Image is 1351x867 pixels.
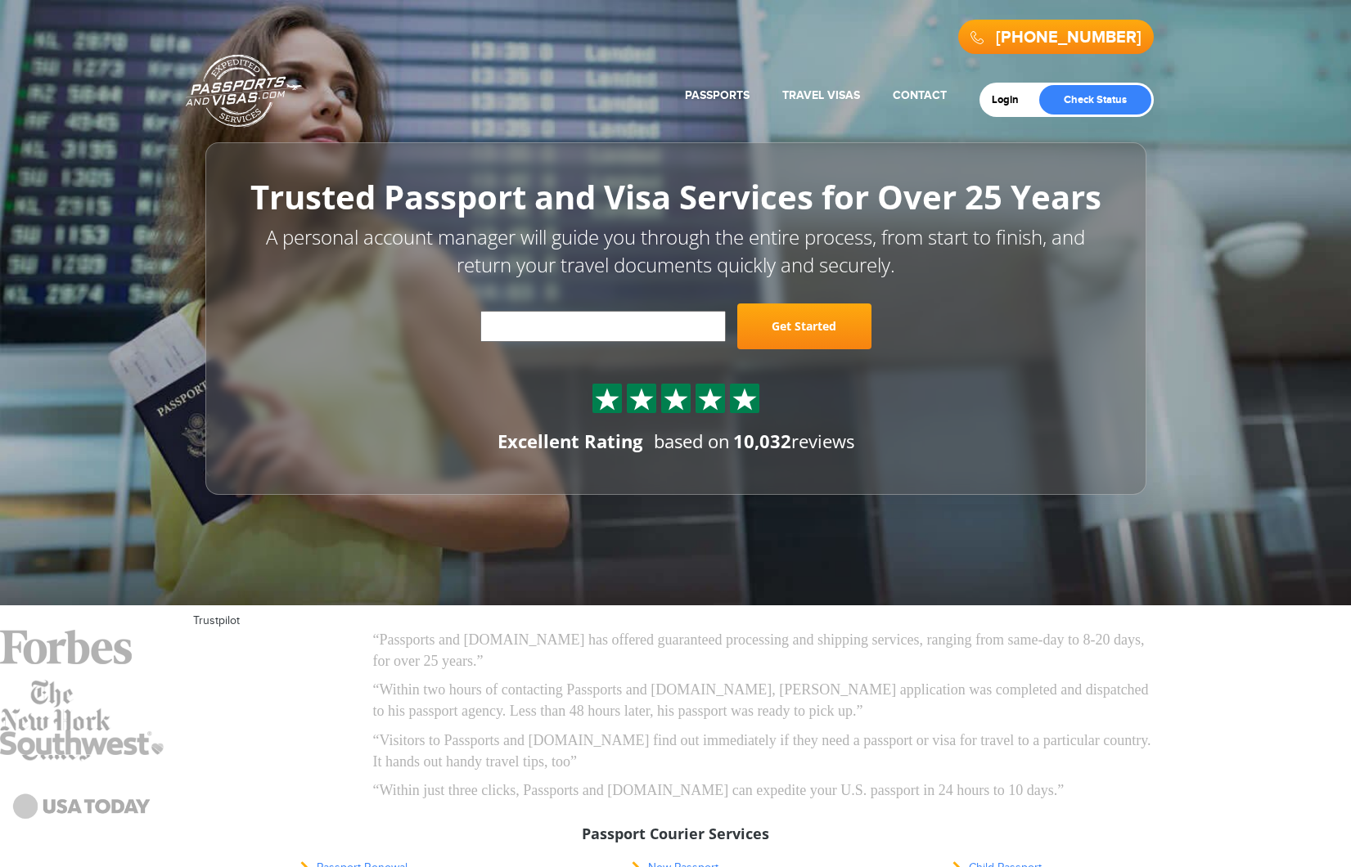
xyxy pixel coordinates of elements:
[782,88,860,102] a: Travel Visas
[373,730,1159,772] p: “Visitors to Passports and [DOMAIN_NAME] find out immediately if they need a passport or visa for...
[242,179,1110,215] h1: Trusted Passport and Visa Services for Over 25 Years
[205,826,1146,842] h3: Passport Courier Services
[498,429,642,455] div: Excellent Rating
[595,387,619,411] img: Sprite St
[996,28,1142,47] a: [PHONE_NUMBER]
[1039,85,1151,115] a: Check Status
[732,387,757,411] img: Sprite St
[737,304,871,350] a: Get Started
[373,780,1159,802] p: “Within just three clicks, Passports and [DOMAIN_NAME] can expedite your U.S. passport in 24 hour...
[654,429,730,454] span: based on
[193,614,240,627] a: Trustpilot
[733,429,854,454] span: reviews
[373,630,1159,672] p: “Passports and [DOMAIN_NAME] has offered guaranteed processing and shipping services, ranging fro...
[664,387,688,411] img: Sprite St
[992,93,1030,106] a: Login
[698,387,723,411] img: Sprite St
[893,88,947,102] a: Contact
[685,88,750,102] a: Passports
[629,387,654,411] img: Sprite St
[186,54,302,128] a: Passports & [DOMAIN_NAME]
[242,223,1110,280] p: A personal account manager will guide you through the entire process, from start to finish, and r...
[733,429,791,454] strong: 10,032
[373,680,1159,721] p: “Within two hours of contacting Passports and [DOMAIN_NAME], [PERSON_NAME] application was comple...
